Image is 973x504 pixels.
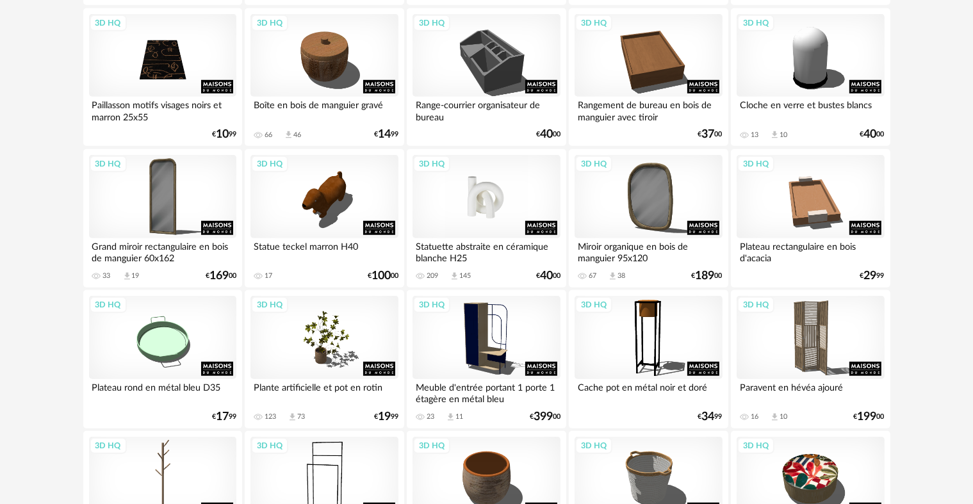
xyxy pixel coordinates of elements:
div: 3D HQ [90,297,127,313]
div: Meuble d'entrée portant 1 porte 1 étagère en métal bleu [413,379,560,405]
div: Paravent en hévéa ajouré [737,379,884,405]
span: Download icon [122,272,132,281]
div: € 00 [530,412,560,421]
div: 3D HQ [737,437,774,454]
div: Plateau rond en métal bleu D35 [89,379,236,405]
div: 3D HQ [575,437,612,454]
div: 3D HQ [413,15,450,31]
div: 3D HQ [90,15,127,31]
span: Download icon [284,130,293,140]
div: 3D HQ [413,437,450,454]
span: 19 [378,412,391,421]
div: 66 [265,131,272,140]
span: 40 [540,130,553,139]
div: € 00 [692,272,723,280]
a: 3D HQ Paravent en hévéa ajouré 16 Download icon 10 €19900 [731,290,890,428]
span: Download icon [608,272,617,281]
div: € 00 [368,272,398,280]
div: € 00 [536,272,560,280]
a: 3D HQ Statue teckel marron H40 17 €10000 [245,149,404,288]
span: 399 [534,412,553,421]
div: 3D HQ [737,297,774,313]
div: 3D HQ [251,15,288,31]
a: 3D HQ Plateau rond en métal bleu D35 €1799 [83,290,242,428]
div: 123 [265,412,276,421]
div: € 99 [212,412,236,421]
div: € 99 [860,272,885,280]
div: 3D HQ [575,297,612,313]
div: € 99 [374,130,398,139]
div: 67 [589,272,596,280]
div: 16 [751,412,758,421]
span: 169 [209,272,229,280]
a: 3D HQ Boîte en bois de manguier gravé 66 Download icon 46 €1499 [245,8,404,147]
div: € 00 [698,130,723,139]
div: 73 [297,412,305,421]
div: 3D HQ [737,156,774,172]
div: Statue teckel marron H40 [250,238,398,264]
div: € 99 [698,412,723,421]
div: 33 [103,272,111,280]
div: € 00 [536,130,560,139]
div: € 99 [212,130,236,139]
span: Download icon [446,412,455,422]
a: 3D HQ Paillasson motifs visages noirs et marron 25x55 €1099 [83,8,242,147]
a: 3D HQ Plateau rectangulaire en bois d'acacia €2999 [731,149,890,288]
div: Range-courrier organisateur de bureau [413,97,560,122]
div: 3D HQ [413,156,450,172]
div: 209 [427,272,438,280]
div: 10 [780,412,787,421]
span: 17 [216,412,229,421]
span: Download icon [288,412,297,422]
span: 100 [372,272,391,280]
div: Statuette abstraite en céramique blanche H25 [413,238,560,264]
div: 3D HQ [251,437,288,454]
a: 3D HQ Grand miroir rectangulaire en bois de manguier 60x162 33 Download icon 19 €16900 [83,149,242,288]
a: 3D HQ Plante artificielle et pot en rotin 123 Download icon 73 €1999 [245,290,404,428]
a: 3D HQ Statuette abstraite en céramique blanche H25 209 Download icon 145 €4000 [407,149,566,288]
div: 38 [617,272,625,280]
div: € 00 [860,130,885,139]
a: 3D HQ Range-courrier organisateur de bureau €4000 [407,8,566,147]
div: 3D HQ [575,156,612,172]
span: 29 [864,272,877,280]
div: 17 [265,272,272,280]
div: Paillasson motifs visages noirs et marron 25x55 [89,97,236,122]
a: 3D HQ Cache pot en métal noir et doré €3499 [569,290,728,428]
div: 3D HQ [251,156,288,172]
span: 37 [702,130,715,139]
div: 23 [427,412,434,421]
span: Download icon [770,130,780,140]
span: 189 [696,272,715,280]
span: Download icon [450,272,459,281]
div: Cache pot en métal noir et doré [575,379,722,405]
div: € 00 [206,272,236,280]
div: 13 [751,131,758,140]
div: 46 [293,131,301,140]
div: 145 [459,272,471,280]
span: 40 [864,130,877,139]
a: 3D HQ Cloche en verre et bustes blancs 13 Download icon 10 €4000 [731,8,890,147]
span: 14 [378,130,391,139]
div: 3D HQ [575,15,612,31]
a: 3D HQ Rangement de bureau en bois de manguier avec tiroir €3700 [569,8,728,147]
a: 3D HQ Miroir organique en bois de manguier 95x120 67 Download icon 38 €18900 [569,149,728,288]
div: 11 [455,412,463,421]
div: Plante artificielle et pot en rotin [250,379,398,405]
div: 3D HQ [251,297,288,313]
div: € 00 [854,412,885,421]
span: 34 [702,412,715,421]
div: Rangement de bureau en bois de manguier avec tiroir [575,97,722,122]
div: Grand miroir rectangulaire en bois de manguier 60x162 [89,238,236,264]
div: Cloche en verre et bustes blancs [737,97,884,122]
a: 3D HQ Meuble d'entrée portant 1 porte 1 étagère en métal bleu 23 Download icon 11 €39900 [407,290,566,428]
div: 19 [132,272,140,280]
div: 3D HQ [90,437,127,454]
span: 40 [540,272,553,280]
div: 3D HQ [413,297,450,313]
div: Boîte en bois de manguier gravé [250,97,398,122]
span: 10 [216,130,229,139]
div: 10 [780,131,787,140]
span: 199 [858,412,877,421]
div: Plateau rectangulaire en bois d'acacia [737,238,884,264]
